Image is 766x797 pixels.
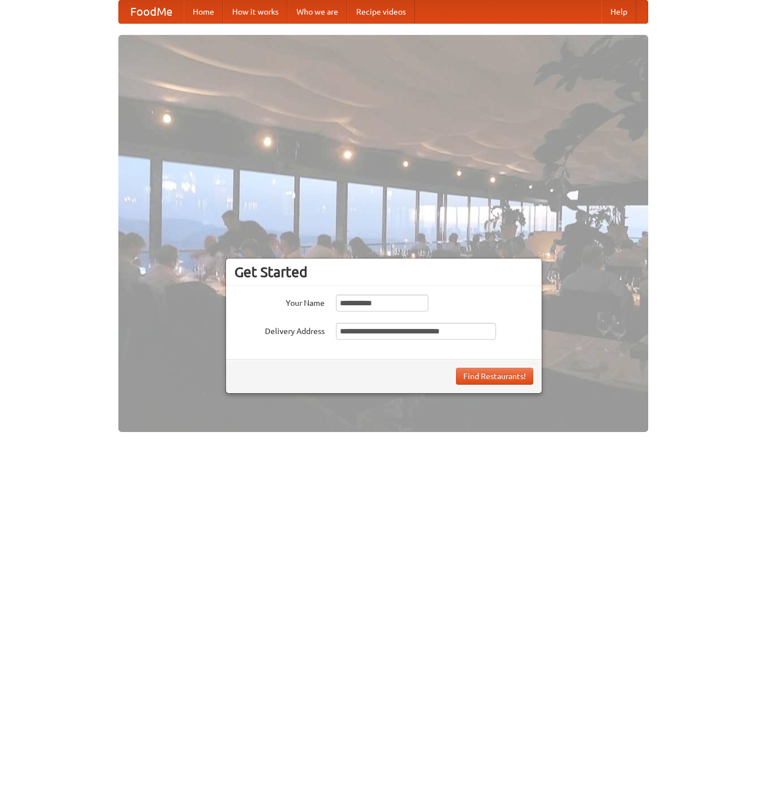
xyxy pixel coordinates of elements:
a: FoodMe [119,1,184,23]
a: Recipe videos [347,1,415,23]
h3: Get Started [234,264,533,280]
label: Your Name [234,295,325,309]
a: Help [601,1,636,23]
label: Delivery Address [234,323,325,337]
a: How it works [223,1,287,23]
a: Who we are [287,1,347,23]
button: Find Restaurants! [456,368,533,385]
a: Home [184,1,223,23]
